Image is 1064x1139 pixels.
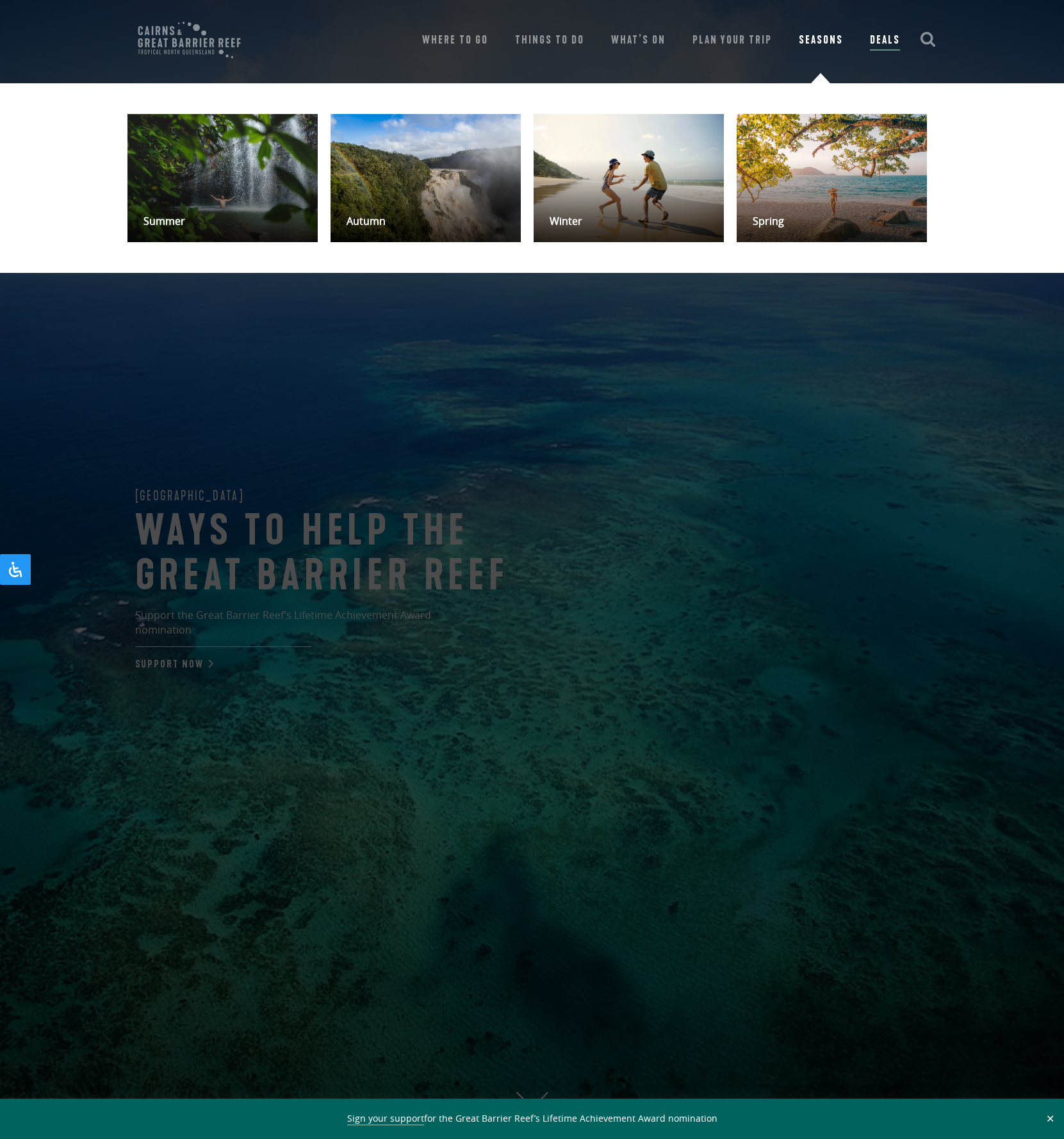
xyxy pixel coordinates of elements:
a: Autumn [331,114,521,242]
a: What’s On [611,31,666,49]
button: Close [1043,1113,1058,1124]
a: Plan Your Trip [692,31,773,49]
a: Deals [870,31,900,51]
a: Where To Go [422,31,488,49]
a: Sign your support [347,1112,424,1126]
svg: Open Accessibility Panel [8,562,23,577]
a: Things To Do [515,31,584,49]
a: Seasons [799,31,843,49]
a: Spring [737,114,927,242]
span: for the Great Barrier Reef’s Lifetime Achievement Award nomination [347,1112,717,1126]
a: Summer [127,114,318,242]
a: Winter [534,114,724,242]
img: CGBR-TNQ_dual-logo.svg [129,13,250,67]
